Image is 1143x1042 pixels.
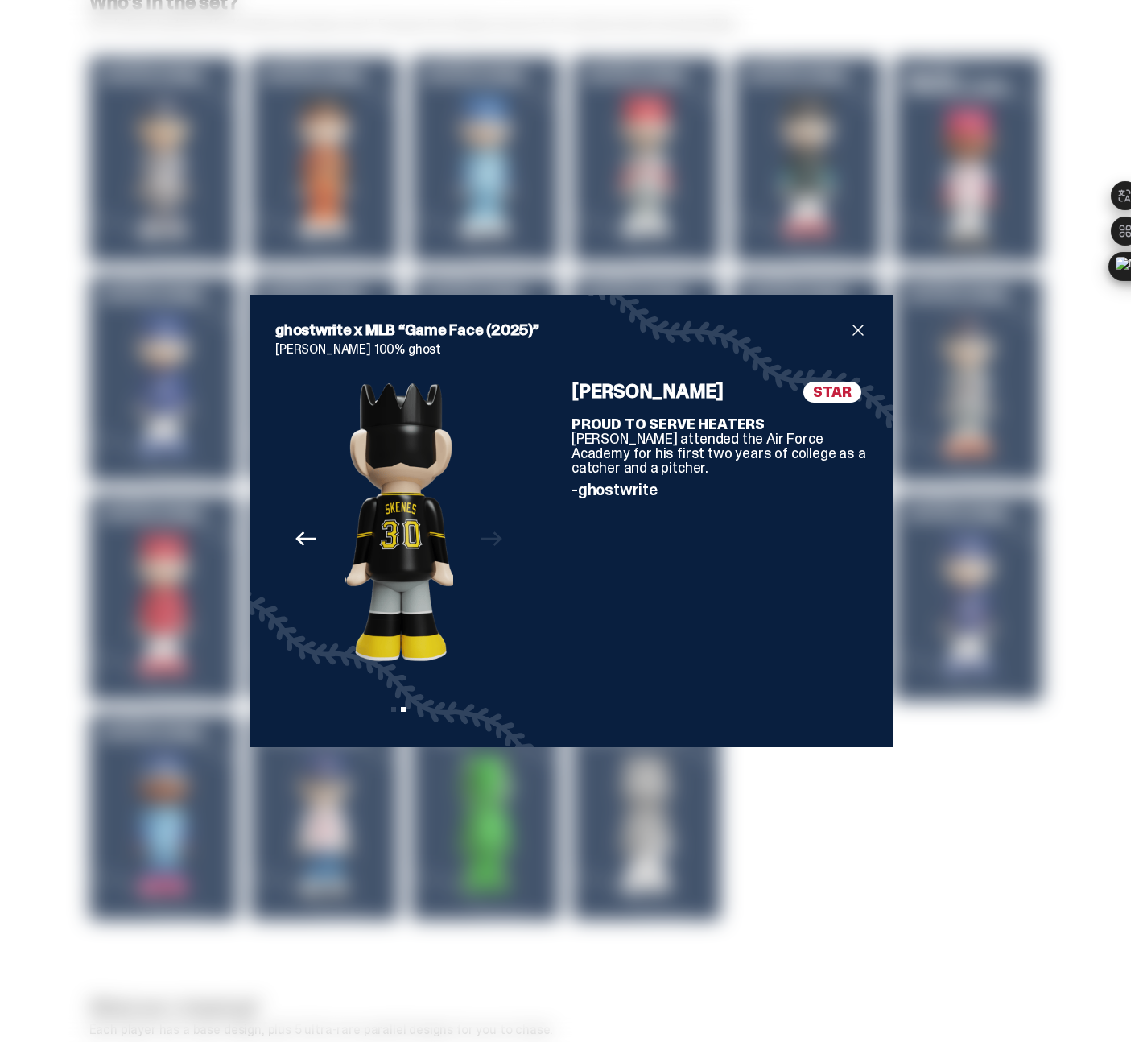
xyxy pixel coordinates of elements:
button: close [848,320,868,340]
p: -ghostwrite [571,482,868,498]
button: View slide 1 [391,707,396,712]
button: View slide 2 [401,707,406,712]
h4: [PERSON_NAME] [571,382,868,401]
span: STAR [803,382,861,403]
b: PROUD TO SERVE HEATERS [571,415,765,434]
p: [PERSON_NAME] 100% ghost [275,343,868,356]
img: Property%201=Paul%20Skenes,%20Property%202=true,%20Angle=Back.png [346,382,455,666]
h2: ghostwrite x MLB “Game Face (2025)” [275,320,848,340]
p: [PERSON_NAME] attended the Air Force Academy for his first two years of college as a catcher and ... [571,417,868,475]
button: Previous [288,521,324,556]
